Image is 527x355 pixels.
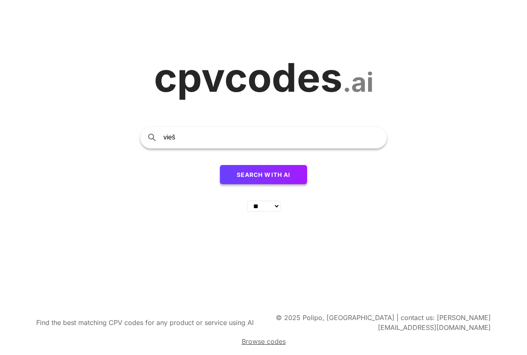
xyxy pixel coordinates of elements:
[242,337,286,346] span: Browse codes
[237,171,291,178] span: Search with AI
[242,336,286,346] a: Browse codes
[276,313,491,332] span: © 2025 Polipo, [GEOGRAPHIC_DATA] | contact us: [PERSON_NAME][EMAIL_ADDRESS][DOMAIN_NAME]
[163,127,378,148] input: Search products or services...
[154,54,373,101] a: cpvcodes.ai
[220,165,308,185] button: Search with AI
[343,66,373,98] span: .ai
[36,318,254,327] span: Find the best matching CPV codes for any product or service using AI
[154,53,343,101] span: cpvcodes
